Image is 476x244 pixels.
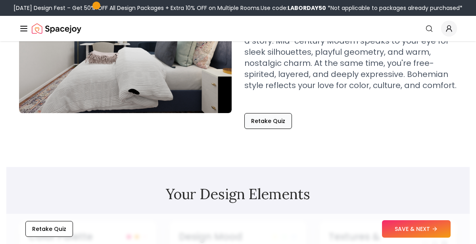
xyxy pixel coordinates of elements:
[25,221,73,237] button: Retake Quiz
[13,4,463,12] div: [DATE] Design Fest – Get 50% OFF All Design Packages + Extra 10% OFF on Multiple Rooms.
[19,16,457,41] nav: Global
[326,4,463,12] span: *Not applicable to packages already purchased*
[19,186,457,202] h2: Your Design Elements
[261,4,326,12] span: Use code:
[288,4,326,12] b: LABORDAY50
[32,21,81,37] a: Spacejoy
[244,113,292,129] button: Retake Quiz
[382,220,451,238] button: SAVE & NEXT
[32,21,81,37] img: Spacejoy Logo
[244,24,457,91] p: You appreciate timeless character and pieces with a story. Mid-century Modern speaks to your eye ...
